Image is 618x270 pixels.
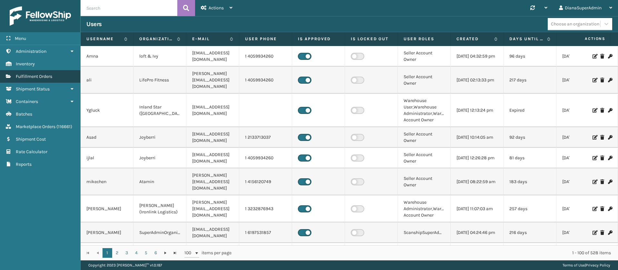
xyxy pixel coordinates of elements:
[451,127,504,148] td: [DATE] 10:14:05 am
[81,67,133,94] td: ali
[600,135,604,140] i: Delete
[456,36,491,42] label: Created
[608,135,612,140] i: Change Password
[351,36,392,42] label: Is Locked Out
[556,222,609,243] td: [DATE] 04:41:17 pm
[245,36,286,42] label: User phone
[563,260,610,270] div: |
[16,86,50,92] span: Shipment Status
[239,168,292,195] td: 1 4156120749
[133,222,186,243] td: SuperAdminOrganization
[600,54,604,59] i: Delete
[186,243,239,264] td: [EMAIL_ADDRESS][DOMAIN_NAME]
[239,222,292,243] td: 1 6197531857
[298,36,339,42] label: Is Approved
[504,127,556,148] td: 92 days
[600,230,604,235] i: Delete
[139,36,174,42] label: Organization
[398,168,451,195] td: Seller Account Owner
[556,168,609,195] td: [DATE] 03:10:30 pm
[81,243,133,264] td: smiller
[81,222,133,243] td: [PERSON_NAME]
[451,94,504,127] td: [DATE] 12:13:24 pm
[398,243,451,264] td: Seller Account Owner
[504,195,556,222] td: 257 days
[81,127,133,148] td: Asad
[404,36,445,42] label: User Roles
[163,250,168,256] span: Go to the next page
[239,148,292,168] td: 1 4059934260
[186,127,239,148] td: [EMAIL_ADDRESS][DOMAIN_NAME]
[86,36,121,42] label: Username
[239,46,292,67] td: 1 4059934260
[88,260,162,270] p: Copyright 2023 [PERSON_NAME]™ v 1.0.187
[239,127,292,148] td: 1 2133713037
[15,36,26,41] span: Menu
[398,127,451,148] td: Seller Account Owner
[504,46,556,67] td: 96 days
[451,222,504,243] td: [DATE] 04:24:46 pm
[16,49,46,54] span: Administration
[209,5,224,11] span: Actions
[608,180,612,184] i: Change Password
[239,67,292,94] td: 1 4059934260
[186,195,239,222] td: [PERSON_NAME][EMAIL_ADDRESS][DOMAIN_NAME]
[563,263,585,267] a: Terms of Use
[133,67,186,94] td: LifePro Fitness
[112,248,122,258] a: 2
[504,94,556,127] td: Expired
[16,124,55,129] span: Marketplace Orders
[509,36,544,42] label: Days until password expires
[161,248,170,258] a: Go to the next page
[556,46,609,67] td: [DATE] 08:35:13 am
[451,67,504,94] td: [DATE] 02:13:33 pm
[451,195,504,222] td: [DATE] 11:07:03 am
[593,230,596,235] i: Edit
[451,46,504,67] td: [DATE] 04:32:59 pm
[608,108,612,113] i: Change Password
[16,99,38,104] span: Containers
[586,263,610,267] a: Privacy Policy
[81,94,133,127] td: Ygluck
[564,33,609,44] span: Actions
[504,67,556,94] td: 217 days
[133,46,186,67] td: loft & Ivy
[504,222,556,243] td: 216 days
[186,168,239,195] td: [PERSON_NAME][EMAIL_ADDRESS][DOMAIN_NAME]
[551,21,599,27] div: Choose an organization
[133,195,186,222] td: [PERSON_NAME] (Ironlink Logistics)
[608,54,612,59] i: Change Password
[556,127,609,148] td: [DATE] 06:59:09 am
[600,78,604,82] i: Delete
[504,168,556,195] td: 183 days
[593,180,596,184] i: Edit
[398,46,451,67] td: Seller Account Owner
[133,94,186,127] td: Inland Star ([GEOGRAPHIC_DATA])
[593,54,596,59] i: Edit
[504,148,556,168] td: 81 days
[556,94,609,127] td: [DATE] 07:12:54 pm
[398,222,451,243] td: ScanshipSuperAdministrator
[556,148,609,168] td: [DATE] 07:03:44 pm
[608,207,612,211] i: Change Password
[239,243,292,264] td: 1 7325519129
[133,148,186,168] td: Joyberri
[16,149,47,154] span: Rate Calculator
[240,250,611,256] div: 1 - 100 of 528 items
[86,20,102,28] h3: Users
[608,156,612,160] i: Change Password
[133,243,186,264] td: [PERSON_NAME] Brands
[16,111,32,117] span: Batches
[56,124,72,129] span: ( 116661 )
[608,230,612,235] i: Change Password
[186,222,239,243] td: [EMAIL_ADDRESS][DOMAIN_NAME]
[186,94,239,127] td: [EMAIL_ADDRESS][DOMAIN_NAME]
[451,168,504,195] td: [DATE] 08:22:59 am
[398,94,451,127] td: Warehouse User,Warehouse Administrator,Warehouse Account Owner
[608,78,612,82] i: Change Password
[186,148,239,168] td: [EMAIL_ADDRESS][DOMAIN_NAME]
[593,108,596,113] i: Edit
[451,148,504,168] td: [DATE] 12:26:28 pm
[133,168,186,195] td: Atamin
[451,243,504,264] td: [DATE] 12:51:04 pm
